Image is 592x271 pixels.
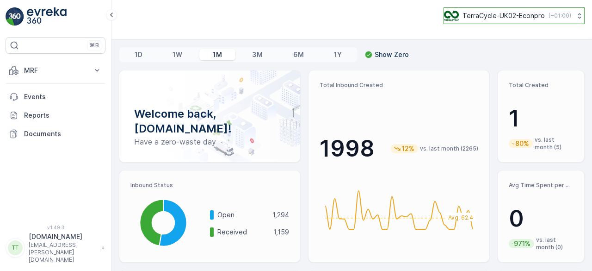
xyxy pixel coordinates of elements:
p: 1Y [334,50,342,59]
button: TerraCycle-UK02-Econpro(+01:00) [444,7,585,24]
p: ( +01:00 ) [549,12,571,19]
p: vs. last month (5) [535,136,573,151]
p: ⌘B [90,42,99,49]
p: Have a zero-waste day [134,136,285,147]
a: Documents [6,125,105,143]
p: 3M [252,50,263,59]
p: 6M [293,50,304,59]
span: v 1.49.3 [6,225,105,230]
p: Show Zero [375,50,409,59]
p: 0 [509,205,573,233]
p: Welcome back, [DOMAIN_NAME]! [134,107,285,136]
button: TT[DOMAIN_NAME][EMAIL_ADDRESS][PERSON_NAME][DOMAIN_NAME] [6,232,105,264]
p: Total Created [509,82,573,89]
p: TerraCycle-UK02-Econpro [462,11,545,20]
p: [DOMAIN_NAME] [29,232,97,241]
p: MRF [24,66,87,75]
p: [EMAIL_ADDRESS][PERSON_NAME][DOMAIN_NAME] [29,241,97,264]
p: 1D [135,50,142,59]
a: Reports [6,106,105,125]
p: vs. last month (2265) [420,145,478,152]
button: MRF [6,61,105,80]
p: 1 [509,105,573,132]
p: 1,159 [273,227,289,237]
p: Total Inbound Created [320,82,478,89]
p: Avg Time Spent per Process (hr) [509,182,573,189]
p: 1,294 [272,210,289,220]
a: Events [6,88,105,106]
p: Reports [24,111,102,120]
div: TT [8,240,23,255]
img: logo [6,7,24,26]
p: vs. last month (0) [536,236,573,251]
p: Inbound Status [130,182,289,189]
p: Events [24,92,102,101]
p: Open [217,210,266,220]
p: Received [217,227,267,237]
p: 80% [514,139,530,148]
p: 1W [173,50,182,59]
p: Documents [24,129,102,139]
img: terracycle_logo_wKaHoWT.png [444,11,459,21]
p: 12% [401,144,415,153]
p: 971% [513,239,531,248]
img: logo_light-DOdMpM7g.png [27,7,67,26]
p: 1M [213,50,222,59]
p: 1998 [320,135,375,163]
